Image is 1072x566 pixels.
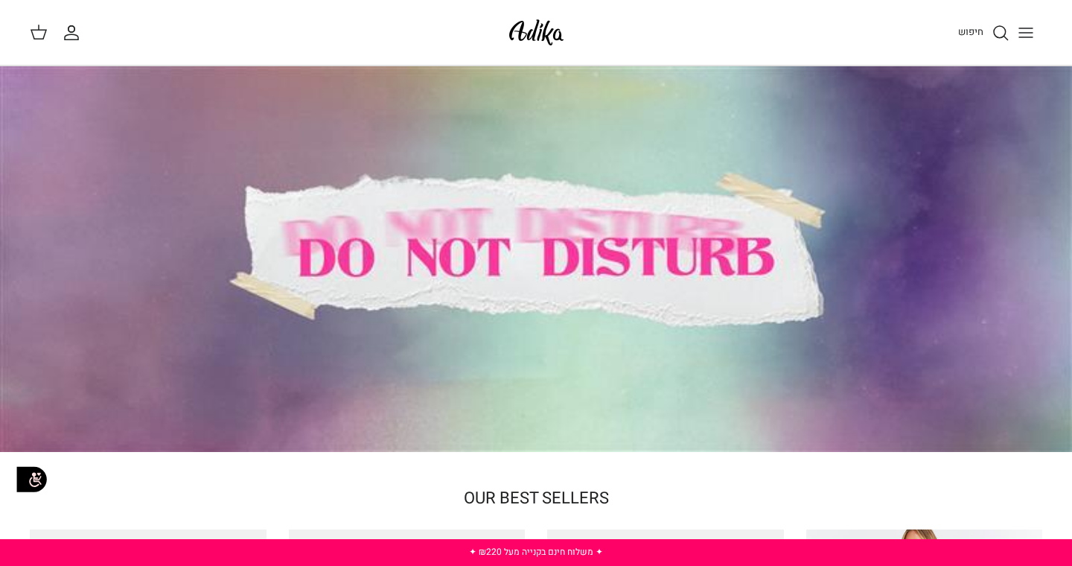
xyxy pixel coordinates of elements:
[958,24,1009,42] a: חיפוש
[1009,16,1042,49] button: Toggle menu
[11,459,52,500] img: accessibility_icon02.svg
[469,545,603,559] a: ✦ משלוח חינם בקנייה מעל ₪220 ✦
[958,25,983,39] span: חיפוש
[464,487,609,511] a: OUR BEST SELLERS
[505,15,568,50] img: Adika IL
[63,24,86,42] a: החשבון שלי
